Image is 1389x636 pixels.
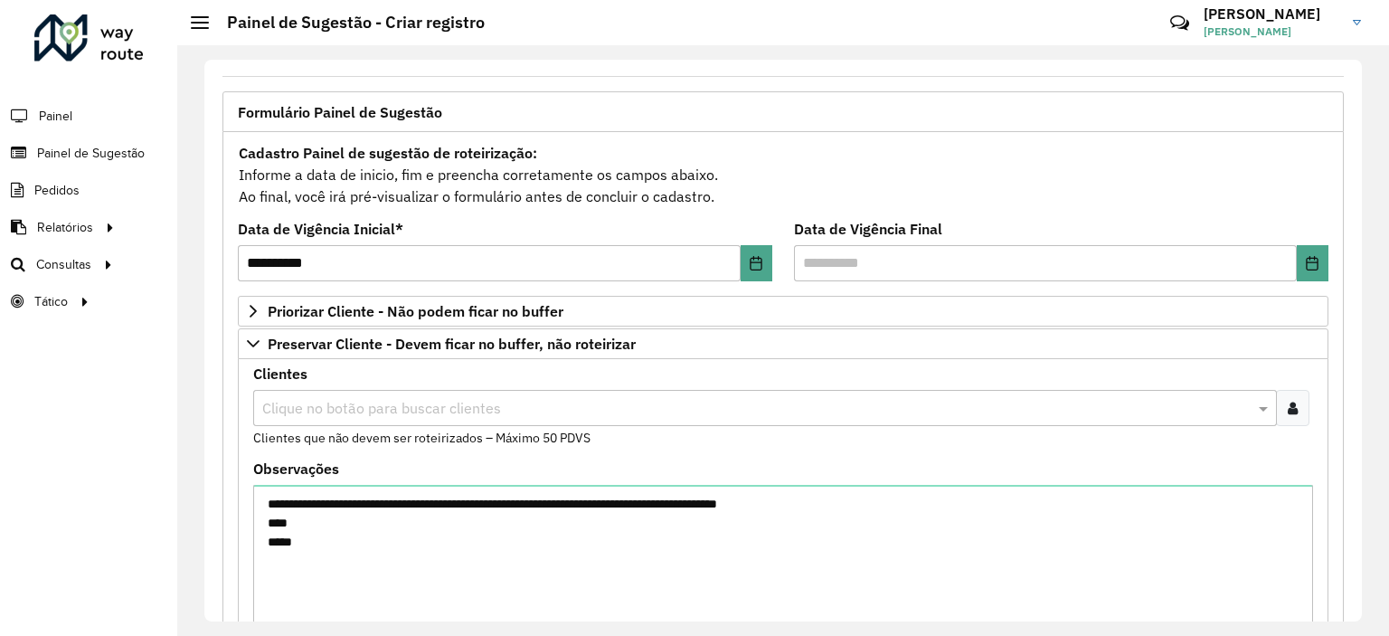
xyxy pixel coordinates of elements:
button: Choose Date [741,245,772,281]
h3: [PERSON_NAME] [1204,5,1339,23]
label: Clientes [253,363,307,384]
span: Consultas [36,255,91,274]
span: Preservar Cliente - Devem ficar no buffer, não roteirizar [268,337,636,351]
span: Formulário Painel de Sugestão [238,105,442,119]
span: Pedidos [34,181,80,200]
label: Data de Vigência Final [794,218,942,240]
span: Tático [34,292,68,311]
h2: Painel de Sugestão - Criar registro [209,13,485,33]
span: [PERSON_NAME] [1204,24,1339,40]
a: Contato Rápido [1160,4,1199,43]
a: Priorizar Cliente - Não podem ficar no buffer [238,296,1328,327]
span: Painel de Sugestão [37,144,145,163]
strong: Cadastro Painel de sugestão de roteirização: [239,144,537,162]
a: Preservar Cliente - Devem ficar no buffer, não roteirizar [238,328,1328,359]
span: Priorizar Cliente - Não podem ficar no buffer [268,304,563,318]
label: Data de Vigência Inicial [238,218,403,240]
button: Choose Date [1297,245,1328,281]
span: Painel [39,107,72,126]
span: Relatórios [37,218,93,237]
div: Informe a data de inicio, fim e preencha corretamente os campos abaixo. Ao final, você irá pré-vi... [238,141,1328,208]
label: Observações [253,458,339,479]
small: Clientes que não devem ser roteirizados – Máximo 50 PDVS [253,430,591,446]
